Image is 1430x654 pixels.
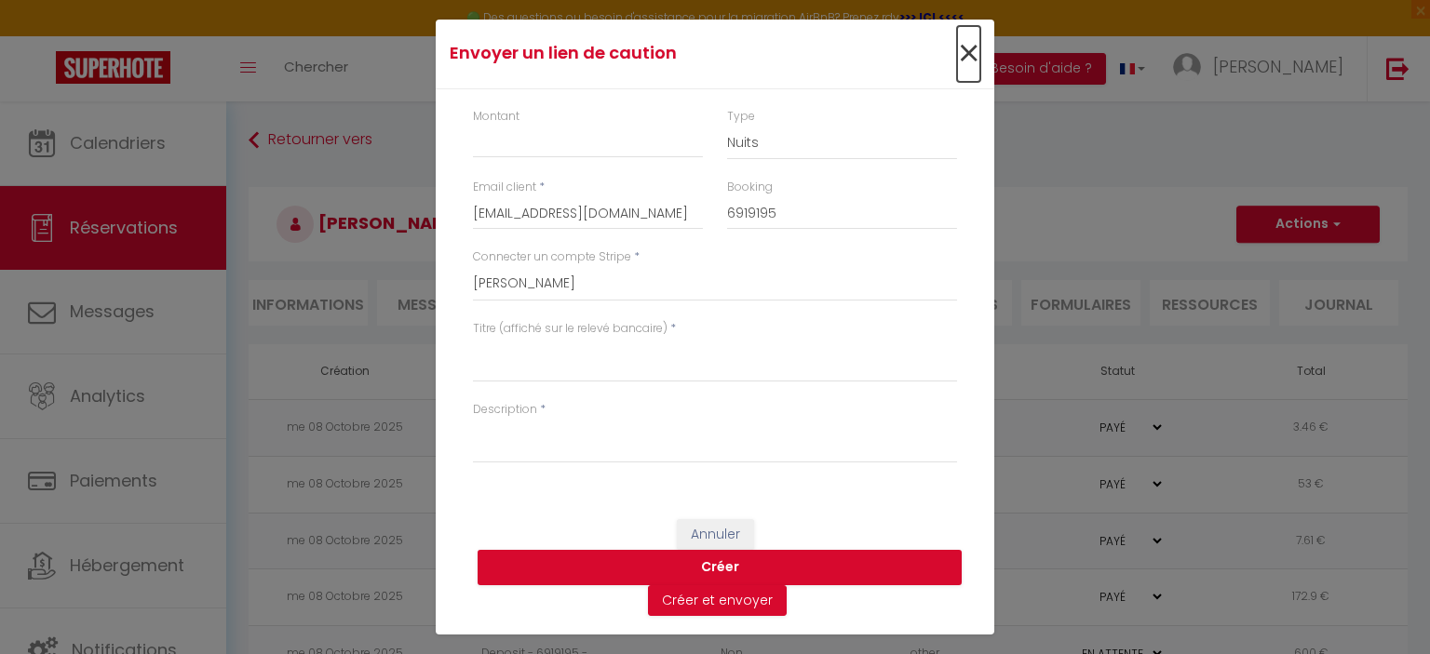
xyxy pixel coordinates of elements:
[677,519,754,551] button: Annuler
[473,248,631,266] label: Connecter un compte Stripe
[727,179,773,196] label: Booking
[473,179,536,196] label: Email client
[473,401,537,419] label: Description
[473,108,519,126] label: Montant
[450,40,795,66] h4: Envoyer un lien de caution
[473,320,668,338] label: Titre (affiché sur le relevé bancaire)
[957,26,980,82] span: ×
[727,108,755,126] label: Type
[957,34,980,74] button: Close
[478,550,962,585] button: Créer
[648,585,787,617] button: Créer et envoyer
